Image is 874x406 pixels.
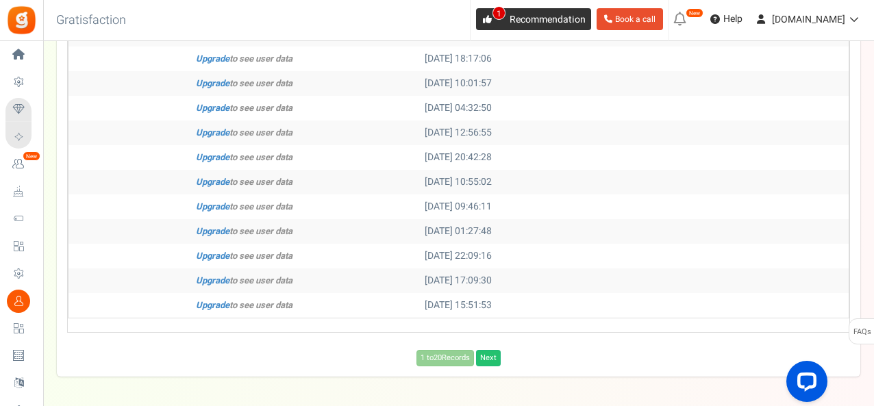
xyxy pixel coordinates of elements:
[419,293,546,318] td: [DATE] 15:51:53
[41,7,141,34] h3: Gratisfaction
[196,126,229,139] a: Upgrade
[510,12,586,27] span: Recommendation
[705,8,748,30] a: Help
[196,225,292,238] i: to see user data
[196,175,229,188] a: Upgrade
[196,299,229,312] a: Upgrade
[196,274,229,287] a: Upgrade
[196,274,292,287] i: to see user data
[597,8,663,30] a: Book a call
[196,175,292,188] i: to see user data
[23,151,40,161] em: New
[476,8,591,30] a: 1 Recommendation
[196,249,292,262] i: to see user data
[196,101,229,114] a: Upgrade
[196,126,292,139] i: to see user data
[196,151,229,164] a: Upgrade
[419,244,546,268] td: [DATE] 22:09:16
[419,47,546,71] td: [DATE] 18:17:06
[686,8,703,18] em: New
[419,120,546,145] td: [DATE] 12:56:55
[5,153,37,176] a: New
[196,77,292,90] i: to see user data
[6,5,37,36] img: Gratisfaction
[492,6,505,20] span: 1
[419,71,546,96] td: [DATE] 10:01:57
[196,52,229,65] a: Upgrade
[196,225,229,238] a: Upgrade
[196,200,292,213] i: to see user data
[196,249,229,262] a: Upgrade
[419,194,546,219] td: [DATE] 09:46:11
[476,350,501,366] a: Next
[196,101,292,114] i: to see user data
[196,200,229,213] a: Upgrade
[419,268,546,293] td: [DATE] 17:09:30
[196,299,292,312] i: to see user data
[419,170,546,194] td: [DATE] 10:55:02
[772,12,845,27] span: [DOMAIN_NAME]
[720,12,742,26] span: Help
[419,219,546,244] td: [DATE] 01:27:48
[196,151,292,164] i: to see user data
[196,77,229,90] a: Upgrade
[853,319,871,345] span: FAQs
[419,96,546,120] td: [DATE] 04:32:50
[196,52,292,65] i: to see user data
[419,145,546,170] td: [DATE] 20:42:28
